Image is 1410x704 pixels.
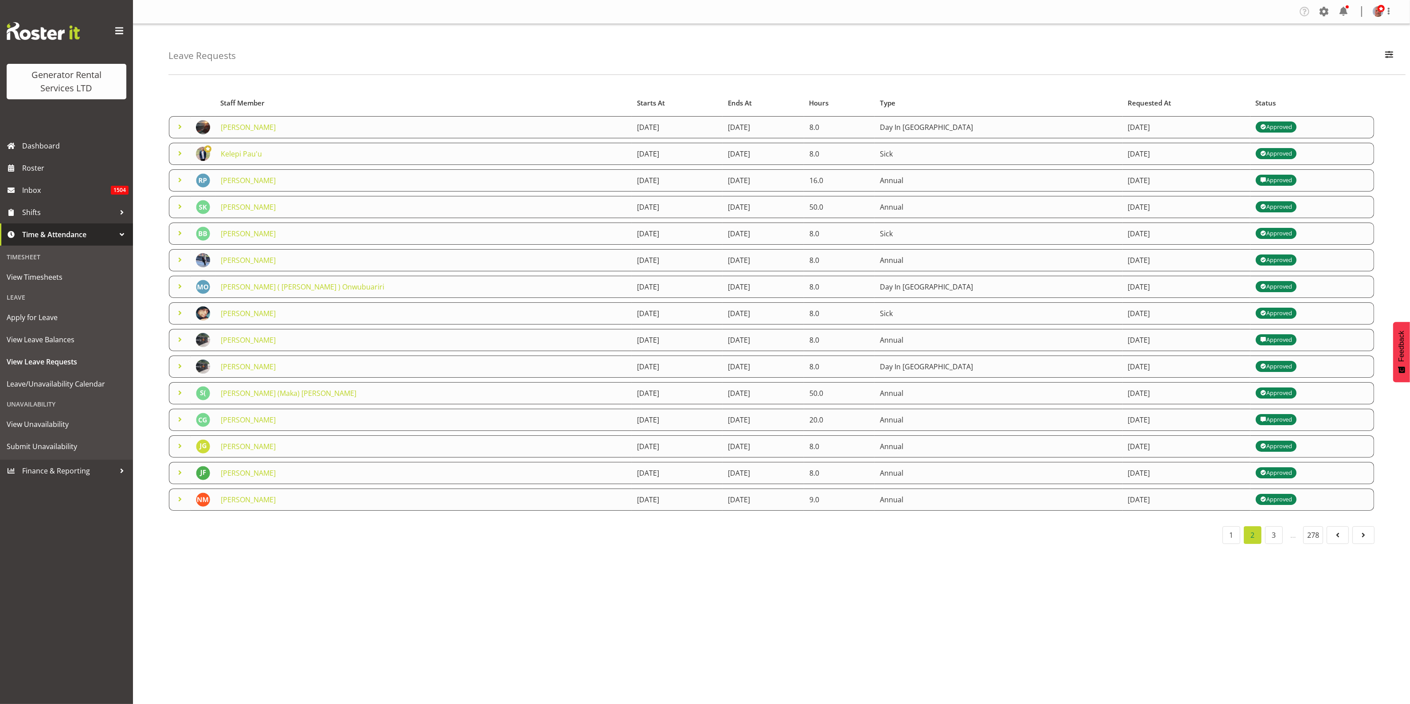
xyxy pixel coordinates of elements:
[875,223,1122,245] td: Sick
[7,270,126,284] span: View Timesheets
[875,462,1122,484] td: Annual
[1303,526,1323,544] a: 278
[875,409,1122,431] td: Annual
[804,489,875,511] td: 9.0
[196,466,210,480] img: jack-ford10538.jpg
[1260,202,1292,212] div: Approved
[723,249,804,271] td: [DATE]
[1223,526,1240,544] a: 1
[221,176,276,185] a: [PERSON_NAME]
[804,462,875,484] td: 8.0
[1123,223,1251,245] td: [DATE]
[196,386,210,400] img: sione-maka-c5-fifita192.jpg
[1260,175,1292,186] div: Approved
[221,202,276,212] a: [PERSON_NAME]
[632,276,723,298] td: [DATE]
[221,362,276,372] a: [PERSON_NAME]
[196,306,210,321] img: caleb-phillipsa4a316e2ef29cab6356cc7a40f04045f.png
[7,377,126,391] span: Leave/Unavailability Calendar
[1123,356,1251,378] td: [DATE]
[2,329,131,351] a: View Leave Balances
[7,22,80,40] img: Rosterit website logo
[1260,255,1292,266] div: Approved
[632,169,723,192] td: [DATE]
[1123,329,1251,351] td: [DATE]
[804,276,875,298] td: 8.0
[1123,249,1251,271] td: [DATE]
[2,435,131,458] a: Submit Unavailability
[22,228,115,241] span: Time & Attendance
[7,311,126,324] span: Apply for Leave
[723,223,804,245] td: [DATE]
[221,388,356,398] a: [PERSON_NAME] (Maka) [PERSON_NAME]
[2,266,131,288] a: View Timesheets
[804,249,875,271] td: 8.0
[196,493,210,507] img: nathan-maxwell11248.jpg
[2,288,131,306] div: Leave
[728,98,752,108] span: Ends At
[196,120,210,134] img: chris-fry713a93f5bd2e892ba2382d9a4853c96d.png
[875,169,1122,192] td: Annual
[723,302,804,325] td: [DATE]
[1260,361,1292,372] div: Approved
[875,329,1122,351] td: Annual
[1398,331,1406,362] span: Feedback
[632,382,723,404] td: [DATE]
[7,440,126,453] span: Submit Unavailability
[1373,6,1383,17] img: dave-wallaced2e02bf5a44ca49c521115b89c5c4806.png
[723,435,804,458] td: [DATE]
[221,442,276,451] a: [PERSON_NAME]
[804,169,875,192] td: 16.0
[875,116,1122,138] td: Day In [GEOGRAPHIC_DATA]
[221,415,276,425] a: [PERSON_NAME]
[1260,149,1292,159] div: Approved
[196,200,210,214] img: stephen-kennedy2327.jpg
[723,409,804,431] td: [DATE]
[2,395,131,413] div: Unavailability
[1123,489,1251,511] td: [DATE]
[632,489,723,511] td: [DATE]
[1265,526,1283,544] a: 3
[632,223,723,245] td: [DATE]
[632,302,723,325] td: [DATE]
[632,356,723,378] td: [DATE]
[1123,276,1251,298] td: [DATE]
[804,435,875,458] td: 8.0
[1123,143,1251,165] td: [DATE]
[168,51,236,61] h4: Leave Requests
[804,356,875,378] td: 8.0
[7,418,126,431] span: View Unavailability
[1123,382,1251,404] td: [DATE]
[637,98,665,108] span: Starts At
[809,98,828,108] span: Hours
[196,439,210,454] img: james-goodin10393.jpg
[632,196,723,218] td: [DATE]
[875,196,1122,218] td: Annual
[875,276,1122,298] td: Day In [GEOGRAPHIC_DATA]
[221,335,276,345] a: [PERSON_NAME]
[7,333,126,346] span: View Leave Balances
[632,116,723,138] td: [DATE]
[111,186,129,195] span: 1504
[1123,116,1251,138] td: [DATE]
[875,302,1122,325] td: Sick
[804,196,875,218] td: 50.0
[1123,169,1251,192] td: [DATE]
[2,306,131,329] a: Apply for Leave
[2,413,131,435] a: View Unavailability
[1260,494,1292,505] div: Approved
[1260,415,1292,425] div: Approved
[1123,302,1251,325] td: [DATE]
[632,329,723,351] td: [DATE]
[16,68,117,95] div: Generator Rental Services LTD
[875,382,1122,404] td: Annual
[196,173,210,188] img: ryan-paulsen3623.jpg
[1260,282,1292,292] div: Approved
[196,360,210,374] img: mike-mcdonaldba2b4bde78f8b36ae34bad4884d0e6ab.png
[22,184,111,197] span: Inbox
[723,276,804,298] td: [DATE]
[221,149,262,159] a: Kelepi Pau'u
[804,143,875,165] td: 8.0
[1128,98,1171,108] span: Requested At
[196,333,210,347] img: mike-mcdonaldba2b4bde78f8b36ae34bad4884d0e6ab.png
